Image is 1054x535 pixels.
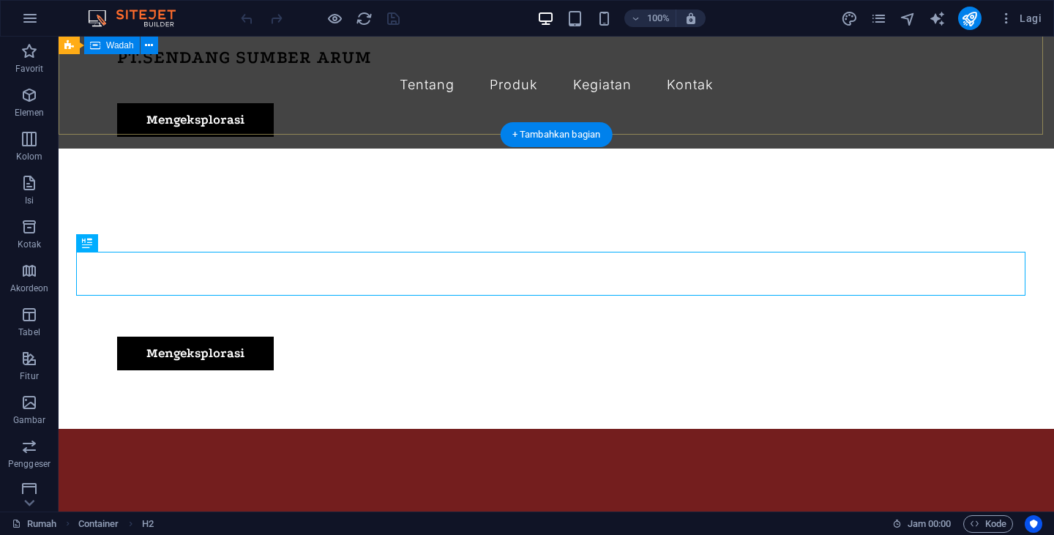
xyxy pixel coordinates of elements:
font: Kolom [16,151,43,162]
i: Desain (Ctrl+Alt+Y) [841,10,858,27]
button: Kode [963,515,1013,533]
nav: remah roti [78,515,154,533]
i: Penulis AI [929,10,946,27]
font: Lagi [1020,12,1042,24]
font: Kode [985,518,1006,529]
font: Rumah [27,518,56,529]
i: Saat mengubah ukuran, secara otomatis menyesuaikan tingkat zoom agar sesuai dengan perangkat yang... [684,12,698,25]
font: Jam 00 [908,518,939,529]
font: Isi [25,195,34,206]
i: Muat ulang halaman [356,10,373,27]
font: 100% [647,12,670,23]
font: Akordeon [10,283,49,293]
font: + Tambahkan bagian [512,129,601,140]
i: Menerbitkan [961,10,978,27]
font: Tabel [18,327,40,337]
span: Click to select. Double-click to edit [142,515,154,533]
button: menerbitkan [958,7,982,30]
font: : [938,518,941,529]
h6: Waktu sesi [892,515,952,533]
font: Penggeser [8,459,51,469]
i: Navigator [900,10,916,27]
font: Gambar [13,415,46,425]
font: Fitur [20,371,39,381]
span: Click to select. Double-click to edit [78,515,119,533]
button: 100% [624,10,676,27]
button: Klik di sini untuk keluar dari mode pratinjau dan melanjutkan pengeditan [326,10,343,27]
button: Usercentrics [1025,515,1042,533]
font: Elemen [15,108,45,118]
button: navigator [900,10,917,27]
button: Lagi [993,7,1047,30]
button: desain [841,10,859,27]
button: halaman [870,10,888,27]
a: Klik untuk membatalkan pilihan. Klik dua kali untuk membuka Halaman. [12,515,57,533]
button: isi ulang [355,10,373,27]
font: Wadah [106,40,134,50]
font: Kotak [18,239,42,250]
font: Favorit [15,64,44,74]
i: Halaman (Ctrl+Alt+S) [870,10,887,27]
img: Logo Editor [84,10,194,27]
font: 00 [941,518,951,529]
button: generator teks [929,10,946,27]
